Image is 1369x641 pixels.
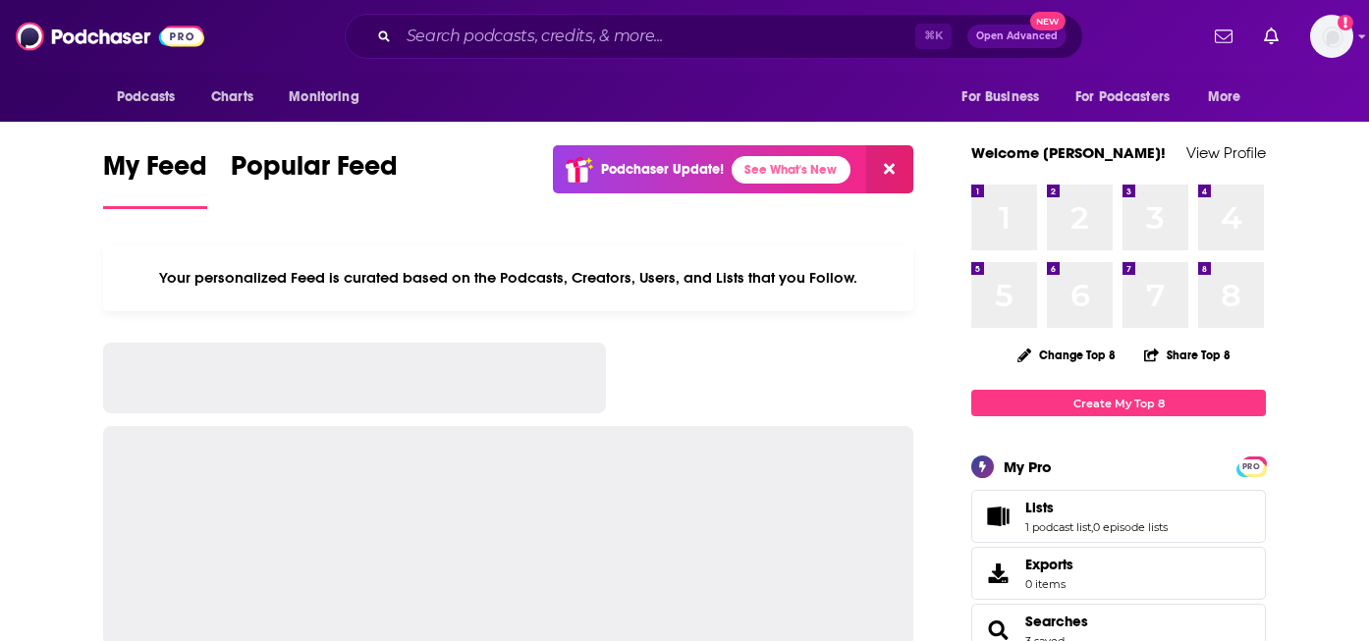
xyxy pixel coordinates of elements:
a: 1 podcast list [1025,520,1091,534]
a: Show notifications dropdown [1207,20,1240,53]
button: open menu [948,79,1064,116]
span: 0 items [1025,577,1073,591]
a: Welcome [PERSON_NAME]! [971,143,1166,162]
span: Lists [971,490,1266,543]
img: Podchaser - Follow, Share and Rate Podcasts [16,18,204,55]
p: Podchaser Update! [601,161,724,178]
span: Exports [978,560,1017,587]
span: Open Advanced [976,31,1058,41]
span: Charts [211,83,253,111]
span: Logged in as juliannem [1310,15,1353,58]
span: Monitoring [289,83,358,111]
a: Show notifications dropdown [1256,20,1287,53]
a: Lists [1025,499,1168,516]
span: PRO [1239,459,1263,474]
img: User Profile [1310,15,1353,58]
span: Exports [1025,556,1073,573]
a: PRO [1239,458,1263,473]
button: open menu [275,79,384,116]
button: Change Top 8 [1006,343,1127,367]
a: 0 episode lists [1093,520,1168,534]
a: Create My Top 8 [971,390,1266,416]
span: For Business [961,83,1039,111]
span: Lists [1025,499,1054,516]
a: Charts [198,79,265,116]
a: Lists [978,503,1017,530]
div: Search podcasts, credits, & more... [345,14,1083,59]
input: Search podcasts, credits, & more... [399,21,915,52]
a: Exports [971,547,1266,600]
span: My Feed [103,149,207,194]
button: open menu [103,79,200,116]
a: My Feed [103,149,207,209]
span: , [1091,520,1093,534]
button: Open AdvancedNew [967,25,1067,48]
span: Popular Feed [231,149,398,194]
span: ⌘ K [915,24,952,49]
div: Your personalized Feed is curated based on the Podcasts, Creators, Users, and Lists that you Follow. [103,244,913,311]
button: Share Top 8 [1143,336,1232,374]
a: See What's New [732,156,850,184]
button: Show profile menu [1310,15,1353,58]
svg: Add a profile image [1338,15,1353,30]
span: More [1208,83,1241,111]
span: Podcasts [117,83,175,111]
a: Popular Feed [231,149,398,209]
button: open menu [1194,79,1266,116]
a: Searches [1025,613,1088,630]
span: For Podcasters [1075,83,1170,111]
a: View Profile [1186,143,1266,162]
div: My Pro [1004,457,1052,476]
span: New [1030,12,1066,30]
button: open menu [1063,79,1198,116]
